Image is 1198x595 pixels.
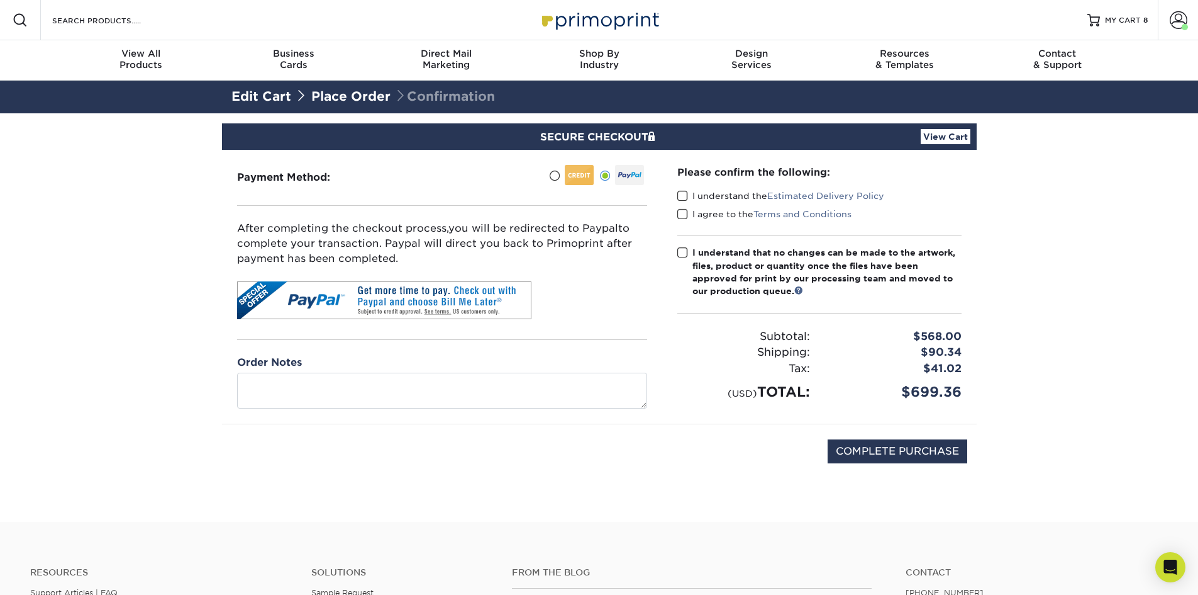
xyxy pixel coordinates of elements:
[237,221,647,266] div: After completing the checkout process, to complete your transaction. Paypal will direct you back ...
[394,89,495,104] span: Confirmation
[819,361,971,377] div: $41.02
[370,48,523,59] span: Direct Mail
[30,567,292,578] h4: Resources
[981,48,1134,71] div: & Support
[828,48,981,59] span: Resources
[1105,15,1141,26] span: MY CART
[237,171,361,183] h3: Payment Method:
[3,557,107,591] iframe: Google Customer Reviews
[668,344,819,361] div: Shipping:
[51,13,174,28] input: SEARCH PRODUCTS.....
[65,48,218,59] span: View All
[668,361,819,377] div: Tax:
[767,191,884,201] a: Estimated Delivery Policy
[677,190,884,202] label: I understand the
[512,567,872,578] h4: From the Blog
[677,165,962,179] div: Please confirm the following:
[65,40,218,81] a: View AllProducts
[675,48,828,71] div: Services
[981,40,1134,81] a: Contact& Support
[753,209,851,219] a: Terms and Conditions
[728,388,757,399] small: (USD)
[668,329,819,345] div: Subtotal:
[217,40,370,81] a: BusinessCards
[828,439,967,463] input: COMPLETE PURCHASE
[921,129,970,144] a: View Cart
[217,48,370,59] span: Business
[668,382,819,402] div: TOTAL:
[523,48,675,71] div: Industry
[819,382,971,402] div: $699.36
[237,281,531,319] img: Bill Me Later
[1143,16,1148,25] span: 8
[231,89,291,104] a: Edit Cart
[981,48,1134,59] span: Contact
[819,329,971,345] div: $568.00
[906,567,1168,578] a: Contact
[217,48,370,71] div: Cards
[523,40,675,81] a: Shop ByIndustry
[675,40,828,81] a: DesignServices
[819,344,971,361] div: $90.34
[523,48,675,59] span: Shop By
[540,131,658,143] span: SECURE CHECKOUT
[448,222,618,234] span: you will be redirected to Paypal
[231,439,294,477] img: DigiCert Secured Site Seal
[311,567,493,578] h4: Solutions
[677,208,851,220] label: I agree to the
[65,48,218,71] div: Products
[828,48,981,71] div: & Templates
[370,40,523,81] a: Direct MailMarketing
[1155,552,1185,582] div: Open Intercom Messenger
[536,6,662,33] img: Primoprint
[692,246,962,298] div: I understand that no changes can be made to the artwork, files, product or quantity once the file...
[370,48,523,71] div: Marketing
[675,48,828,59] span: Design
[311,89,391,104] a: Place Order
[828,40,981,81] a: Resources& Templates
[237,355,302,370] label: Order Notes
